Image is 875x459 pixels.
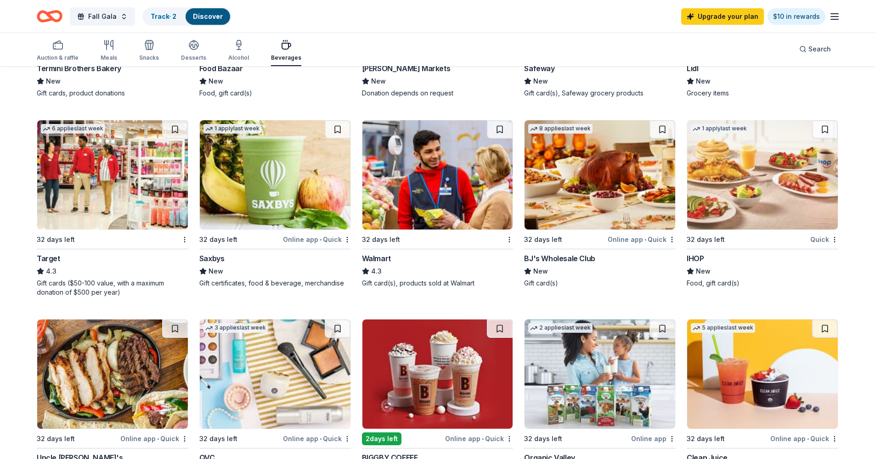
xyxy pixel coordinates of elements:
[139,36,159,66] button: Snacks
[696,266,711,277] span: New
[37,319,188,429] img: Image for Uncle Julio's
[362,234,400,245] div: 32 days left
[525,319,675,429] img: Image for Organic Valley
[524,89,676,98] div: Gift card(s), Safeway grocery products
[199,120,351,288] a: Image for Saxbys1 applylast week32 days leftOnline app•QuickSaxbysNewGift certificates, food & be...
[199,89,351,98] div: Food, gift card(s)
[37,234,75,245] div: 32 days left
[157,435,159,442] span: •
[362,89,514,98] div: Donation depends on request
[271,36,301,66] button: Beverages
[687,234,725,245] div: 32 days left
[792,40,838,58] button: Search
[228,54,249,62] div: Alcohol
[768,8,825,25] a: $10 in rewards
[203,323,268,333] div: 3 applies last week
[362,120,514,288] a: Image for Walmart32 days leftWalmart4.3Gift card(s), products sold at Walmart
[209,76,223,87] span: New
[37,120,188,297] a: Image for Target6 applieslast week32 days leftTarget4.3Gift cards ($50-100 value, with a maximum ...
[687,279,838,288] div: Food, gift card(s)
[524,120,676,288] a: Image for BJ's Wholesale Club8 applieslast week32 days leftOnline app•QuickBJ's Wholesale ClubNew...
[37,6,62,27] a: Home
[533,76,548,87] span: New
[691,124,749,134] div: 1 apply last week
[37,433,75,444] div: 32 days left
[687,253,704,264] div: IHOP
[283,234,351,245] div: Online app Quick
[362,279,514,288] div: Gift card(s), products sold at Walmart
[687,319,838,429] img: Image for Clean Juice
[525,120,675,229] img: Image for BJ's Wholesale Club
[199,279,351,288] div: Gift certificates, food & beverage, merchandise
[687,120,838,229] img: Image for IHOP
[200,120,350,229] img: Image for Saxbys
[524,234,562,245] div: 32 days left
[533,266,548,277] span: New
[320,435,322,442] span: •
[687,120,838,288] a: Image for IHOP1 applylast week32 days leftQuickIHOPNewFood, gift card(s)
[524,279,676,288] div: Gift card(s)
[37,120,188,229] img: Image for Target
[181,36,206,66] button: Desserts
[362,253,391,264] div: Walmart
[362,319,513,429] img: Image for BIGGBY COFFEE
[142,7,231,26] button: Track· 2Discover
[88,11,117,22] span: Fall Gala
[528,323,593,333] div: 2 applies last week
[37,279,188,297] div: Gift cards ($50-100 value, with a maximum donation of $500 per year)
[37,253,60,264] div: Target
[200,319,350,429] img: Image for QVC
[199,253,225,264] div: Saxbys
[362,63,451,74] div: [PERSON_NAME] Markets
[199,63,243,74] div: Food Bazaar
[101,36,117,66] button: Meals
[696,76,711,87] span: New
[271,54,301,62] div: Beverages
[528,124,593,134] div: 8 applies last week
[199,433,237,444] div: 32 days left
[46,266,56,277] span: 4.3
[199,234,237,245] div: 32 days left
[524,433,562,444] div: 32 days left
[37,63,121,74] div: Termini Brothers Bakery
[691,323,755,333] div: 5 applies last week
[687,63,698,74] div: Lidl
[687,433,725,444] div: 32 days left
[46,76,61,87] span: New
[193,12,223,20] a: Discover
[631,433,676,444] div: Online app
[181,54,206,62] div: Desserts
[810,234,838,245] div: Quick
[445,433,513,444] div: Online app Quick
[37,54,79,62] div: Auction & raffle
[524,63,554,74] div: Safeway
[362,432,401,445] div: 2 days left
[37,89,188,98] div: Gift cards, product donations
[681,8,764,25] a: Upgrade your plan
[151,12,176,20] a: Track· 2
[524,253,595,264] div: BJ's Wholesale Club
[70,7,135,26] button: Fall Gala
[139,54,159,62] div: Snacks
[228,36,249,66] button: Alcohol
[203,124,261,134] div: 1 apply last week
[770,433,838,444] div: Online app Quick
[371,266,382,277] span: 4.3
[482,435,484,442] span: •
[608,234,676,245] div: Online app Quick
[41,124,105,134] div: 6 applies last week
[687,89,838,98] div: Grocery items
[320,236,322,243] span: •
[101,54,117,62] div: Meals
[209,266,223,277] span: New
[37,36,79,66] button: Auction & raffle
[808,44,831,55] span: Search
[371,76,386,87] span: New
[807,435,809,442] span: •
[120,433,188,444] div: Online app Quick
[283,433,351,444] div: Online app Quick
[644,236,646,243] span: •
[362,120,513,229] img: Image for Walmart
